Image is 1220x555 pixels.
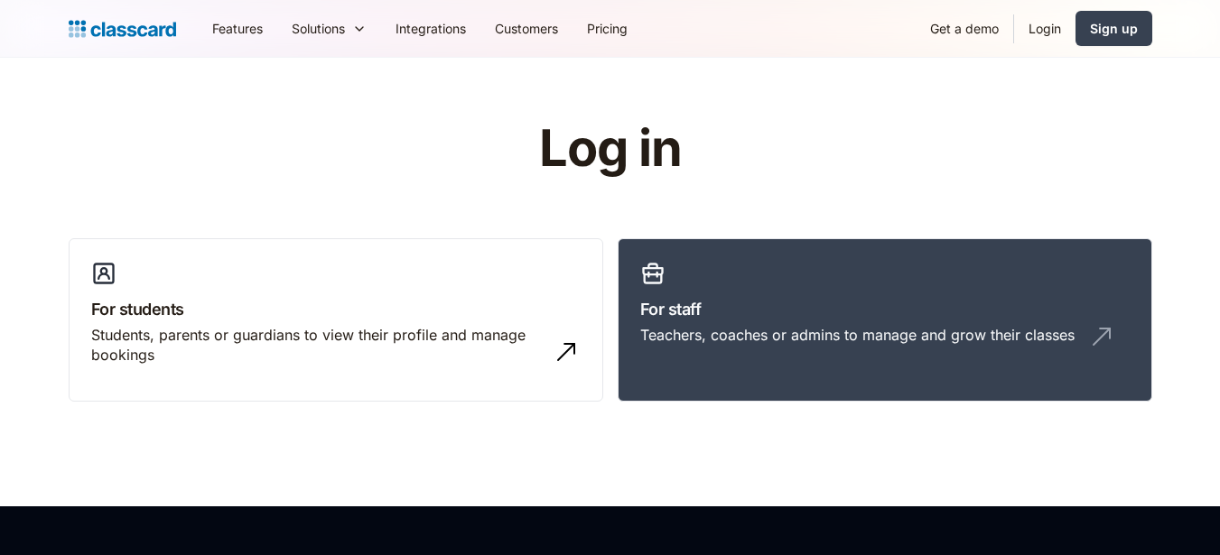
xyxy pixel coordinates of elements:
a: Customers [480,8,573,49]
a: Sign up [1076,11,1152,46]
div: Teachers, coaches or admins to manage and grow their classes [640,325,1075,345]
a: For staffTeachers, coaches or admins to manage and grow their classes [618,238,1152,402]
div: Students, parents or guardians to view their profile and manage bookings [91,325,545,365]
div: Solutions [277,8,381,49]
div: Solutions [292,19,345,38]
div: Sign up [1090,19,1138,38]
a: Login [1014,8,1076,49]
h3: For staff [640,297,1130,321]
a: Integrations [381,8,480,49]
h1: Log in [323,121,897,177]
h3: For students [91,297,581,321]
a: Pricing [573,8,642,49]
a: Get a demo [916,8,1013,49]
a: home [69,16,176,42]
a: Features [198,8,277,49]
a: For studentsStudents, parents or guardians to view their profile and manage bookings [69,238,603,402]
